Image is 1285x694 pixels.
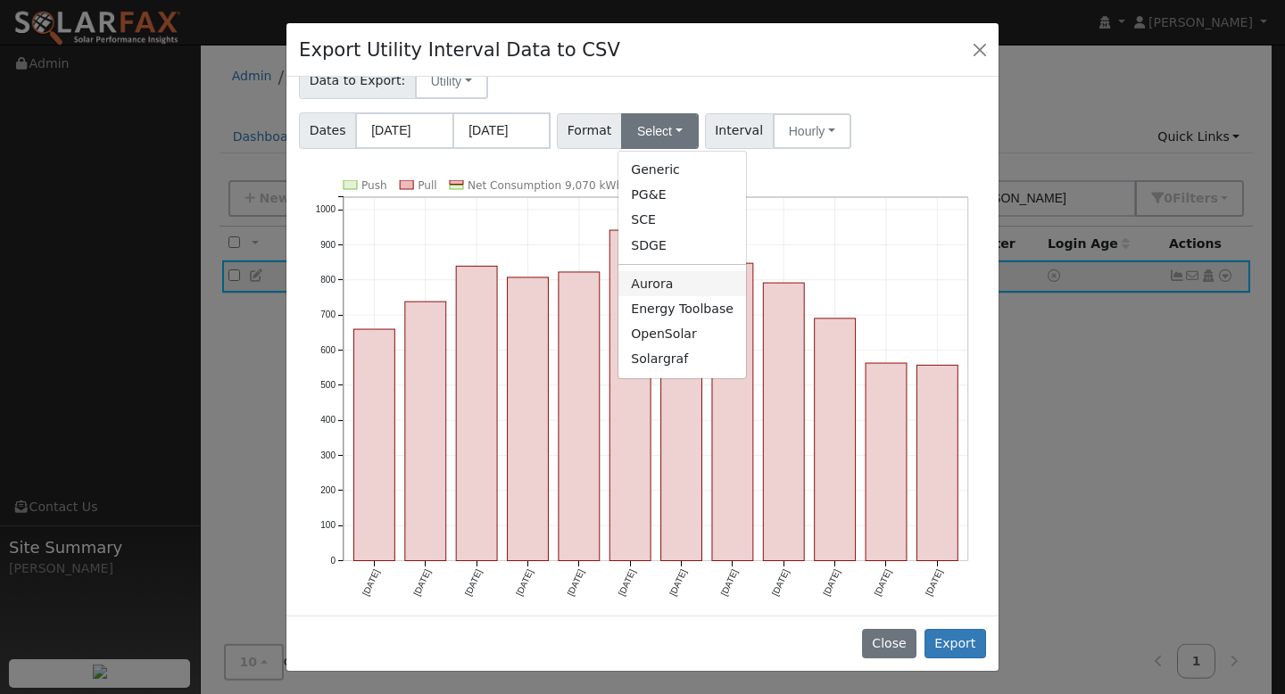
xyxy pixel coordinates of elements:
text: 200 [320,485,336,495]
a: Generic [618,158,746,183]
a: SCE [618,208,746,233]
text: 800 [320,275,336,285]
text: Pull [418,179,436,192]
text: 600 [320,345,336,355]
span: Data to Export: [299,63,416,99]
rect: onclick="" [763,283,804,560]
text: 400 [320,415,336,425]
a: SDGE [618,233,746,258]
rect: onclick="" [508,277,549,561]
text: [DATE] [821,567,841,597]
rect: onclick="" [866,363,907,561]
rect: onclick="" [456,266,497,560]
a: PG&E [618,183,746,208]
a: OpenSolar [618,321,746,346]
button: Export [924,629,986,659]
rect: onclick="" [661,275,702,560]
text: 900 [320,240,336,250]
button: Close [862,629,916,659]
rect: onclick="" [815,318,856,561]
text: 100 [320,521,336,531]
text: 700 [320,310,336,319]
span: Format [557,113,622,149]
button: Select [621,113,699,149]
text: [DATE] [924,567,944,597]
text: 500 [320,380,336,390]
text: Net Consumption 9,070 kWh [468,179,623,192]
text: [DATE] [412,567,433,597]
rect: onclick="" [712,263,753,560]
text: [DATE] [566,567,586,597]
text: [DATE] [667,567,688,597]
text: [DATE] [514,567,535,597]
h4: Export Utility Interval Data to CSV [299,36,620,64]
button: Utility [415,63,488,99]
text: 1000 [316,204,336,214]
a: Energy Toolbase [618,296,746,321]
button: Close [967,37,992,62]
button: Hourly [773,113,851,149]
text: [DATE] [617,567,637,597]
span: Dates [299,112,356,149]
rect: onclick="" [609,230,651,561]
rect: onclick="" [354,329,395,561]
text: [DATE] [463,567,484,597]
a: Aurora [618,271,746,296]
a: Solargraf [618,347,746,372]
text: [DATE] [770,567,791,597]
text: Push [361,179,387,192]
text: 300 [320,450,336,460]
rect: onclick="" [405,302,446,560]
text: [DATE] [873,567,893,597]
text: 0 [331,556,336,566]
rect: onclick="" [917,365,958,560]
span: Interval [705,113,774,149]
text: [DATE] [361,567,381,597]
rect: onclick="" [559,272,600,561]
text: [DATE] [719,567,740,597]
